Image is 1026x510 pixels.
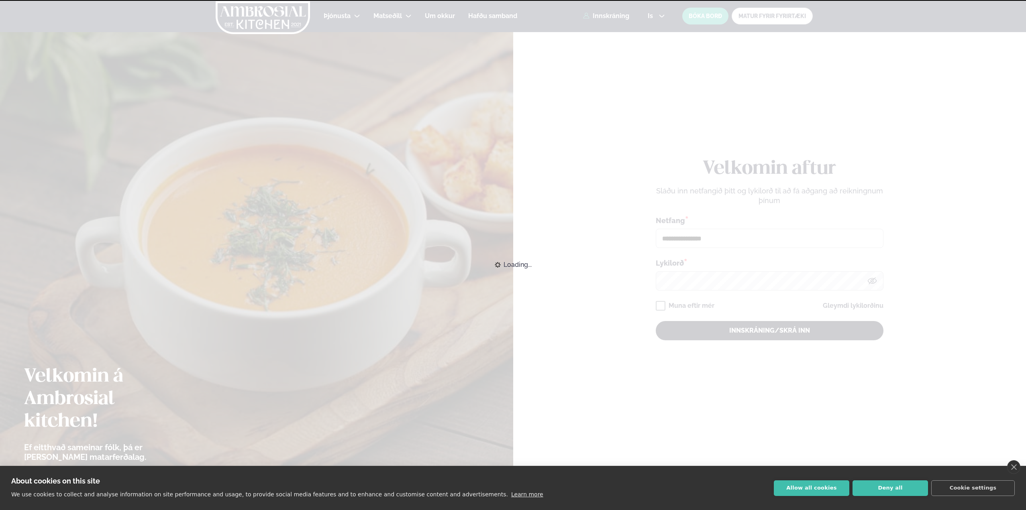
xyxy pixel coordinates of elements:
[853,480,928,496] button: Deny all
[931,480,1015,496] button: Cookie settings
[11,477,100,485] strong: About cookies on this site
[774,480,849,496] button: Allow all cookies
[511,491,543,498] a: Learn more
[1007,460,1020,474] a: close
[504,256,532,274] span: Loading...
[11,491,508,498] p: We use cookies to collect and analyse information on site performance and usage, to provide socia...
